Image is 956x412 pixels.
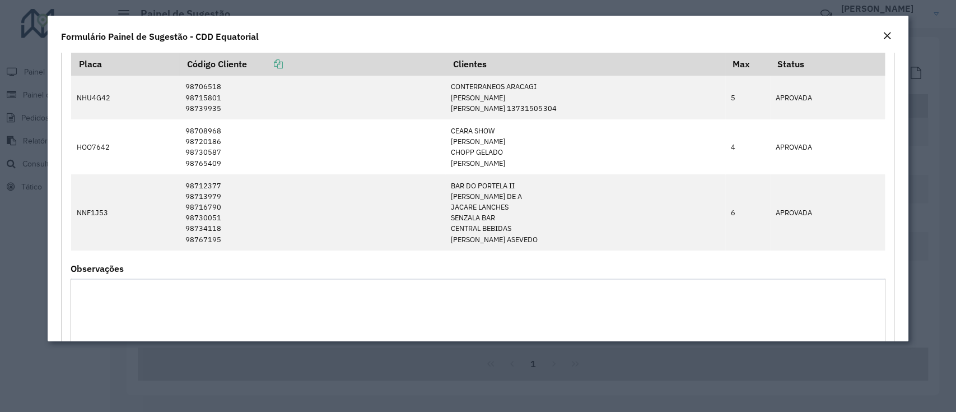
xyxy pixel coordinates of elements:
td: NNF1J53 [71,174,180,251]
th: Placa [71,52,180,76]
em: Fechar [883,31,892,40]
td: HOO7642 [71,119,180,174]
th: Status [770,52,885,76]
td: APROVADA [770,119,885,174]
button: Close [879,29,895,44]
label: Observações [71,262,124,275]
h4: Formulário Painel de Sugestão - CDD Equatorial [61,30,259,43]
td: NHU4G42 [71,76,180,119]
td: CONTERRANEOS ARACAGI [PERSON_NAME] [PERSON_NAME] 13731505304 [445,76,725,119]
td: 4 [725,119,770,174]
th: Clientes [445,52,725,76]
td: APROVADA [770,174,885,251]
td: 5 [725,76,770,119]
td: APROVADA [770,76,885,119]
th: Max [725,52,770,76]
td: 98706518 98715801 98739935 [179,76,445,119]
th: Código Cliente [179,52,445,76]
td: CEARA SHOW [PERSON_NAME] CHOPP GELADO [PERSON_NAME] [445,119,725,174]
td: 98712377 98713979 98716790 98730051 98734118 98767195 [179,174,445,251]
td: BAR DO PORTELA II [PERSON_NAME] DE A JACARE LANCHES SENZALA BAR CENTRAL BEBIDAS [PERSON_NAME] ASE... [445,174,725,251]
td: 98708968 98720186 98730587 98765409 [179,119,445,174]
td: 6 [725,174,770,251]
a: Copiar [247,58,283,70]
